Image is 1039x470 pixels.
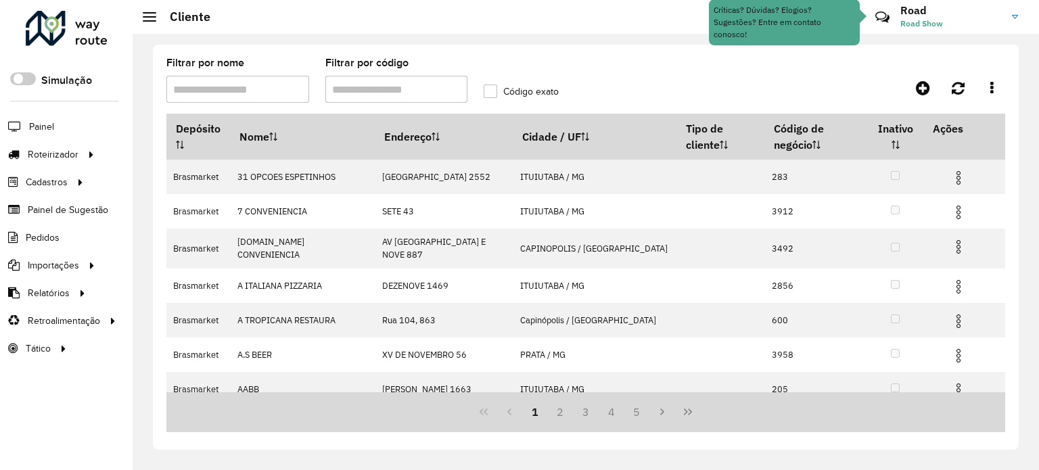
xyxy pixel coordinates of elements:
td: [GEOGRAPHIC_DATA] 2552 [375,160,513,194]
td: 31 OPCOES ESPETINHOS [230,160,375,194]
td: ITUIUTABA / MG [513,268,676,303]
button: 5 [624,399,650,425]
td: SETE 43 [375,194,513,229]
button: Last Page [675,399,701,425]
td: CAPINOPOLIS / [GEOGRAPHIC_DATA] [513,229,676,268]
td: ITUIUTABA / MG [513,160,676,194]
button: 1 [522,399,548,425]
th: Inativo [867,114,923,160]
td: 3912 [764,194,867,229]
td: Brasmarket [166,229,230,268]
td: ITUIUTABA / MG [513,372,676,406]
td: Brasmarket [166,303,230,337]
th: Nome [230,114,375,160]
span: Cadastros [26,175,68,189]
td: DEZENOVE 1469 [375,268,513,303]
td: AABB [230,372,375,406]
span: Importações [28,258,79,273]
button: 4 [599,399,624,425]
button: 3 [573,399,599,425]
th: Endereço [375,114,513,160]
label: Código exato [484,85,559,99]
td: 600 [764,303,867,337]
td: 2856 [764,268,867,303]
span: Relatórios [28,286,70,300]
th: Ações [923,114,1005,143]
th: Depósito [166,114,230,160]
span: Tático [26,342,51,356]
span: Road Show [900,18,1002,30]
td: Brasmarket [166,337,230,372]
span: Painel de Sugestão [28,203,108,217]
td: XV DE NOVEMBRO 56 [375,337,513,372]
th: Código de negócio [764,114,867,160]
td: Brasmarket [166,160,230,194]
button: 2 [547,399,573,425]
span: Pedidos [26,231,60,245]
button: Next Page [649,399,675,425]
td: [PERSON_NAME] 1663 [375,372,513,406]
label: Simulação [41,72,92,89]
th: Cidade / UF [513,114,676,160]
span: Retroalimentação [28,314,100,328]
td: Brasmarket [166,268,230,303]
h2: Cliente [156,9,210,24]
td: Capinópolis / [GEOGRAPHIC_DATA] [513,303,676,337]
td: 205 [764,372,867,406]
td: ITUIUTABA / MG [513,194,676,229]
span: Roteirizador [28,147,78,162]
td: 3492 [764,229,867,268]
td: Brasmarket [166,372,230,406]
span: Painel [29,120,54,134]
td: 7 CONVENIENCIA [230,194,375,229]
h3: Road [900,4,1002,17]
td: [DOMAIN_NAME] CONVENIENCIA [230,229,375,268]
td: 3958 [764,337,867,372]
td: A.S BEER [230,337,375,372]
td: PRATA / MG [513,337,676,372]
td: A ITALIANA PIZZARIA [230,268,375,303]
a: Contato Rápido [868,3,897,32]
td: AV [GEOGRAPHIC_DATA] E NOVE 887 [375,229,513,268]
th: Tipo de cliente [676,114,764,160]
td: A TROPICANA RESTAURA [230,303,375,337]
td: 283 [764,160,867,194]
td: Rua 104, 863 [375,303,513,337]
label: Filtrar por nome [166,55,244,71]
label: Filtrar por código [325,55,409,71]
td: Brasmarket [166,194,230,229]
